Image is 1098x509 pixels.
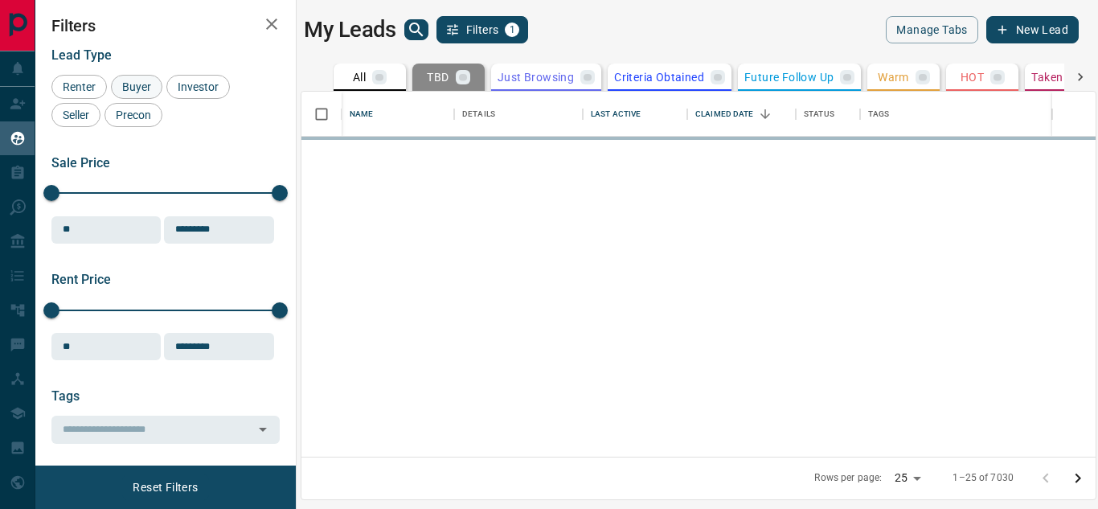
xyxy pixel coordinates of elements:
span: Buyer [117,80,157,93]
h1: My Leads [304,17,396,43]
button: Manage Tabs [886,16,977,43]
p: Rows per page: [814,471,882,485]
p: Criteria Obtained [614,72,704,83]
div: Name [350,92,374,137]
div: Details [462,92,495,137]
p: Warm [878,72,909,83]
button: Sort [754,103,776,125]
button: Go to next page [1062,462,1094,495]
button: New Lead [986,16,1079,43]
div: Status [804,92,834,137]
div: Claimed Date [695,92,754,137]
div: 25 [888,466,927,490]
div: Claimed Date [687,92,796,137]
div: Tags [868,92,890,137]
p: 1–25 of 7030 [953,471,1014,485]
span: Lead Type [51,47,112,63]
div: Status [796,92,860,137]
button: Reset Filters [122,474,208,501]
span: Precon [110,109,157,121]
button: search button [404,19,428,40]
div: Details [454,92,583,137]
p: Future Follow Up [744,72,834,83]
div: Seller [51,103,100,127]
div: Last Active [591,92,641,137]
div: Tags [860,92,1052,137]
span: Tags [51,388,80,404]
div: Precon [104,103,162,127]
div: Buyer [111,75,162,99]
div: Last Active [583,92,687,137]
span: Renter [57,80,101,93]
button: Filters1 [436,16,529,43]
span: Sale Price [51,155,110,170]
p: Just Browsing [498,72,574,83]
p: HOT [961,72,984,83]
span: 1 [506,24,518,35]
div: Renter [51,75,107,99]
div: Name [342,92,454,137]
p: All [353,72,366,83]
button: Open [252,418,274,441]
span: Rent Price [51,272,111,287]
div: Investor [166,75,230,99]
span: Investor [172,80,224,93]
span: Seller [57,109,95,121]
h2: Filters [51,16,280,35]
p: TBD [427,72,449,83]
